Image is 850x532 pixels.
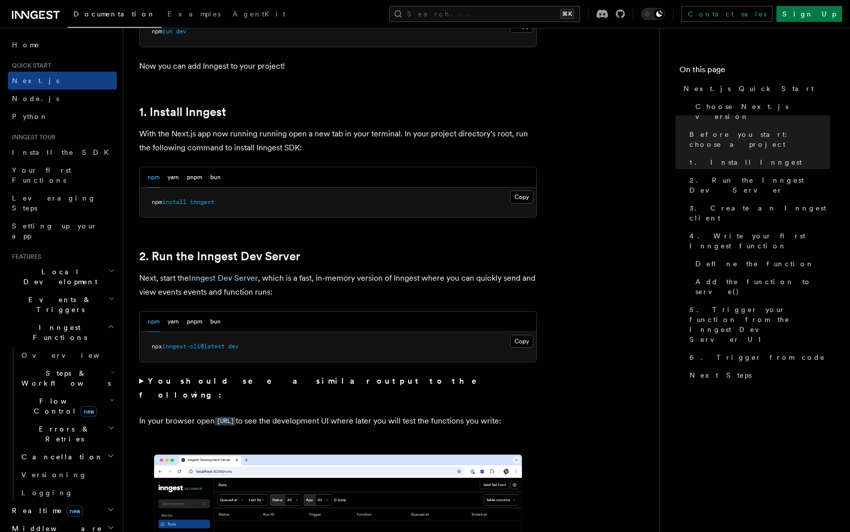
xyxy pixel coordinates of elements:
[8,346,117,502] div: Inngest Functions
[8,133,56,141] span: Inngest tour
[685,227,830,255] a: 4. Write your first Inngest function
[152,343,162,350] span: npx
[168,312,179,332] button: yarn
[17,484,117,502] a: Logging
[168,10,221,18] span: Examples
[510,335,533,348] button: Copy
[12,95,59,103] span: Node.js
[17,396,109,416] span: Flow Control
[8,90,117,107] a: Node.js
[17,424,108,444] span: Errors & Retries
[683,84,814,94] span: Next.js Quick Start
[8,263,117,291] button: Local Development
[689,129,830,149] span: Before you start: choose a project
[560,9,574,19] kbd: ⌘K
[168,167,179,188] button: yarn
[689,203,830,223] span: 3. Create an Inngest client
[685,301,830,348] a: 5. Trigger your function from the Inngest Dev Server UI
[8,502,117,520] button: Realtimenew
[187,167,202,188] button: pnpm
[139,414,537,428] p: In your browser open to see the development UI where later you will test the functions you write:
[17,346,117,364] a: Overview
[689,305,830,344] span: 5. Trigger your function from the Inngest Dev Server UI
[685,348,830,366] a: 6. Trigger from code
[8,291,117,319] button: Events & Triggers
[8,189,117,217] a: Leveraging Steps
[228,343,239,350] span: dev
[12,194,96,212] span: Leveraging Steps
[210,312,221,332] button: bun
[685,153,830,171] a: 1. Install Inngest
[12,166,71,184] span: Your first Functions
[152,199,162,206] span: npm
[17,420,117,448] button: Errors & Retries
[12,40,40,50] span: Home
[689,157,802,167] span: 1. Install Inngest
[8,295,108,315] span: Events & Triggers
[389,6,580,22] button: Search...⌘K
[74,10,156,18] span: Documentation
[67,506,83,517] span: new
[139,249,300,263] a: 2. Run the Inngest Dev Server
[162,3,227,27] a: Examples
[680,64,830,80] h4: On this page
[162,343,225,350] span: inngest-cli@latest
[12,112,48,120] span: Python
[139,374,537,402] summary: You should see a similar output to the following:
[691,255,830,273] a: Define the function
[21,471,87,479] span: Versioning
[21,351,124,359] span: Overview
[162,199,186,206] span: install
[17,448,117,466] button: Cancellation
[689,370,752,380] span: Next Steps
[176,28,186,35] span: dev
[215,417,236,426] code: [URL]
[17,392,117,420] button: Flow Controlnew
[12,222,97,240] span: Setting up your app
[691,273,830,301] a: Add the function to serve()
[510,191,533,204] button: Copy
[189,273,258,283] a: Inngest Dev Server
[8,267,108,287] span: Local Development
[8,161,117,189] a: Your first Functions
[215,416,236,426] a: [URL]
[695,259,814,269] span: Define the function
[210,167,221,188] button: bun
[695,102,830,121] span: Choose Next.js version
[8,322,107,342] span: Inngest Functions
[139,59,537,73] p: Now you can add Inngest to your project!
[8,36,117,54] a: Home
[8,62,51,70] span: Quick start
[162,28,172,35] span: run
[641,8,665,20] button: Toggle dark mode
[685,125,830,153] a: Before you start: choose a project
[8,217,117,245] a: Setting up your app
[68,3,162,28] a: Documentation
[685,366,830,384] a: Next Steps
[691,98,830,125] a: Choose Next.js version
[17,364,117,392] button: Steps & Workflows
[8,72,117,90] a: Next.js
[21,489,73,497] span: Logging
[17,466,117,484] a: Versioning
[139,127,537,155] p: With the Next.js app now running running open a new tab in your terminal. In your project directo...
[776,6,842,22] a: Sign Up
[685,171,830,199] a: 2. Run the Inngest Dev Server
[139,376,491,400] strong: You should see a similar output to the following:
[680,80,830,98] a: Next.js Quick Start
[689,352,825,362] span: 6. Trigger from code
[689,175,830,195] span: 2. Run the Inngest Dev Server
[8,253,41,261] span: Features
[8,506,83,516] span: Realtime
[17,452,103,462] span: Cancellation
[12,148,115,156] span: Install the SDK
[17,368,111,388] span: Steps & Workflows
[8,143,117,161] a: Install the SDK
[148,312,160,332] button: npm
[685,199,830,227] a: 3. Create an Inngest client
[187,312,202,332] button: pnpm
[8,107,117,125] a: Python
[190,199,214,206] span: inngest
[233,10,285,18] span: AgentKit
[695,277,830,297] span: Add the function to serve()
